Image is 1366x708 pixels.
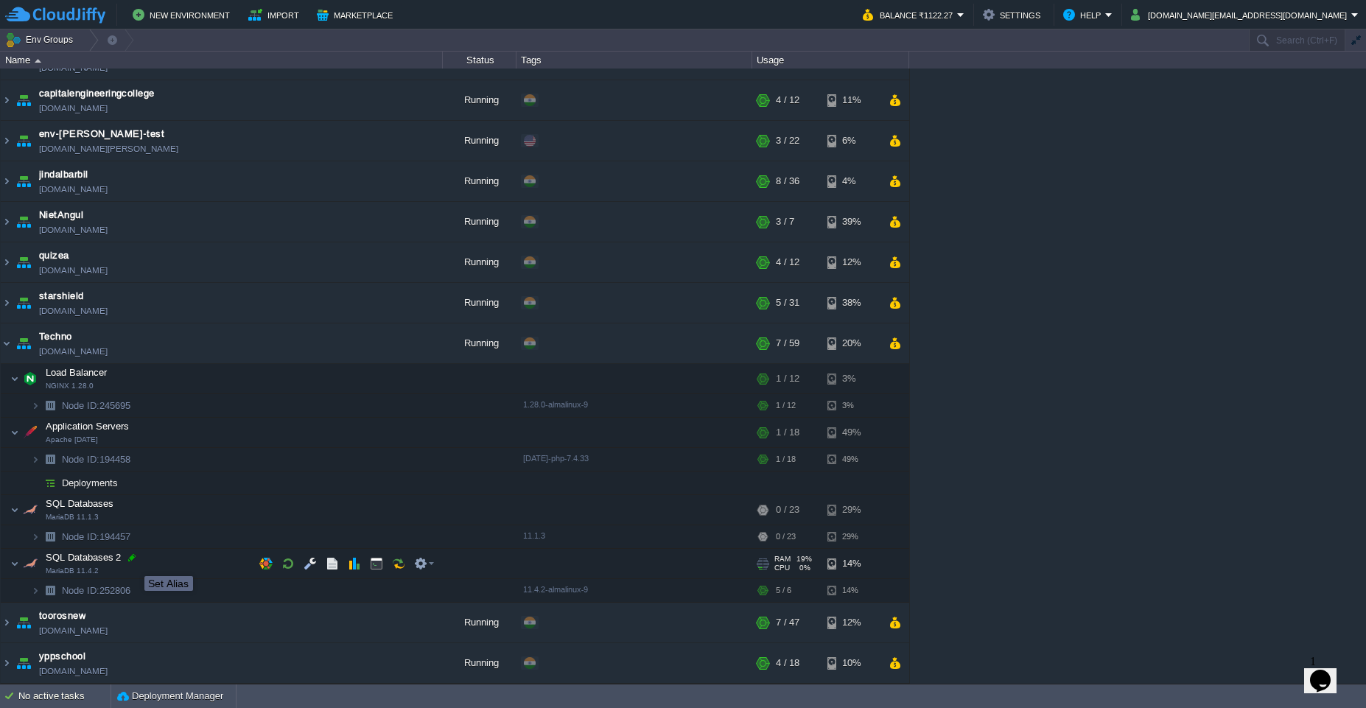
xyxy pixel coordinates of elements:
[39,101,108,116] a: [DOMAIN_NAME]
[523,585,588,594] span: 11.4.2-almalinux-9
[39,167,88,182] a: jindalbarbil
[39,304,108,318] a: [DOMAIN_NAME]
[827,80,875,120] div: 11%
[39,344,108,359] a: [DOMAIN_NAME]
[1131,6,1351,24] button: [DOMAIN_NAME][EMAIL_ADDRESS][DOMAIN_NAME]
[46,435,98,444] span: Apache [DATE]
[443,643,516,683] div: Running
[776,161,799,201] div: 8 / 36
[44,551,123,564] span: SQL Databases 2
[60,584,133,597] span: 252806
[753,52,908,69] div: Usage
[776,121,799,161] div: 3 / 22
[39,263,108,278] a: [DOMAIN_NAME]
[5,6,105,24] img: CloudJiffy
[776,418,799,447] div: 1 / 18
[117,689,223,704] button: Deployment Manager
[13,283,34,323] img: AMDAwAAAACH5BAEAAAAALAAAAAABAAEAAAICRAEAOw==
[44,421,131,432] a: Application ServersApache [DATE]
[10,418,19,447] img: AMDAwAAAACH5BAEAAAAALAAAAAABAAEAAAICRAEAOw==
[776,448,796,471] div: 1 / 18
[13,80,34,120] img: AMDAwAAAACH5BAEAAAAALAAAAAABAAEAAAICRAEAOw==
[44,366,109,379] span: Load Balancer
[1063,6,1105,24] button: Help
[796,564,810,572] span: 0%
[39,649,85,664] a: yppschool
[443,283,516,323] div: Running
[44,552,123,563] a: SQL Databases 2MariaDB 11.4.2
[13,202,34,242] img: AMDAwAAAACH5BAEAAAAALAAAAAABAAEAAAICRAEAOw==
[40,525,60,548] img: AMDAwAAAACH5BAEAAAAALAAAAAABAAEAAAICRAEAOw==
[827,579,875,602] div: 14%
[1,323,13,363] img: AMDAwAAAACH5BAEAAAAALAAAAAABAAEAAAICRAEAOw==
[13,603,34,642] img: AMDAwAAAACH5BAEAAAAALAAAAAABAAEAAAICRAEAOw==
[776,202,794,242] div: 3 / 7
[39,127,164,141] a: env-[PERSON_NAME]-test
[443,242,516,282] div: Running
[46,513,99,522] span: MariaDB 11.1.3
[776,394,796,417] div: 1 / 12
[827,394,875,417] div: 3%
[39,248,69,263] a: quizea
[60,453,133,466] span: 194458
[1,80,13,120] img: AMDAwAAAACH5BAEAAAAALAAAAAABAAEAAAICRAEAOw==
[62,400,99,411] span: Node ID:
[523,400,588,409] span: 1.28.0-almalinux-9
[5,29,78,50] button: Env Groups
[827,549,875,578] div: 14%
[443,323,516,363] div: Running
[776,525,796,548] div: 0 / 23
[827,495,875,525] div: 29%
[863,6,957,24] button: Balance ₹1122.27
[46,567,99,575] span: MariaDB 11.4.2
[133,6,234,24] button: New Environment
[20,549,41,578] img: AMDAwAAAACH5BAEAAAAALAAAAAABAAEAAAICRAEAOw==
[39,86,155,101] a: capitalengineeringcollege
[1,242,13,282] img: AMDAwAAAACH5BAEAAAAALAAAAAABAAEAAAICRAEAOw==
[776,643,799,683] div: 4 / 18
[31,448,40,471] img: AMDAwAAAACH5BAEAAAAALAAAAAABAAEAAAICRAEAOw==
[18,684,111,708] div: No active tasks
[776,364,799,393] div: 1 / 12
[1,52,442,69] div: Name
[20,418,41,447] img: AMDAwAAAACH5BAEAAAAALAAAAAABAAEAAAICRAEAOw==
[523,531,545,540] span: 11.1.3
[827,525,875,548] div: 29%
[20,364,41,393] img: AMDAwAAAACH5BAEAAAAALAAAAAABAAEAAAICRAEAOw==
[13,643,34,683] img: AMDAwAAAACH5BAEAAAAALAAAAAABAAEAAAICRAEAOw==
[46,382,94,390] span: NGINX 1.28.0
[44,367,109,378] a: Load BalancerNGINX 1.28.0
[60,530,133,543] a: Node ID:194457
[39,208,83,222] span: NietAngul
[776,603,799,642] div: 7 / 47
[827,418,875,447] div: 49%
[776,80,799,120] div: 4 / 12
[444,52,516,69] div: Status
[44,498,116,509] a: SQL DatabasesMariaDB 11.1.3
[31,472,40,494] img: AMDAwAAAACH5BAEAAAAALAAAAAABAAEAAAICRAEAOw==
[13,242,34,282] img: AMDAwAAAACH5BAEAAAAALAAAAAABAAEAAAICRAEAOw==
[10,549,19,578] img: AMDAwAAAACH5BAEAAAAALAAAAAABAAEAAAICRAEAOw==
[1,603,13,642] img: AMDAwAAAACH5BAEAAAAALAAAAAABAAEAAAICRAEAOw==
[39,141,178,156] a: [DOMAIN_NAME][PERSON_NAME]
[10,364,19,393] img: AMDAwAAAACH5BAEAAAAALAAAAAABAAEAAAICRAEAOw==
[517,52,752,69] div: Tags
[40,472,60,494] img: AMDAwAAAACH5BAEAAAAALAAAAAABAAEAAAICRAEAOw==
[13,323,34,363] img: AMDAwAAAACH5BAEAAAAALAAAAAABAAEAAAICRAEAOw==
[827,643,875,683] div: 10%
[1,121,13,161] img: AMDAwAAAACH5BAEAAAAALAAAAAABAAEAAAICRAEAOw==
[1304,649,1351,693] iframe: chat widget
[60,477,120,489] a: Deployments
[40,394,60,417] img: AMDAwAAAACH5BAEAAAAALAAAAAABAAEAAAICRAEAOw==
[39,182,108,197] a: [DOMAIN_NAME]
[10,495,19,525] img: AMDAwAAAACH5BAEAAAAALAAAAAABAAEAAAICRAEAOw==
[827,323,875,363] div: 20%
[827,448,875,471] div: 49%
[31,394,40,417] img: AMDAwAAAACH5BAEAAAAALAAAAAABAAEAAAICRAEAOw==
[31,579,40,602] img: AMDAwAAAACH5BAEAAAAALAAAAAABAAEAAAICRAEAOw==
